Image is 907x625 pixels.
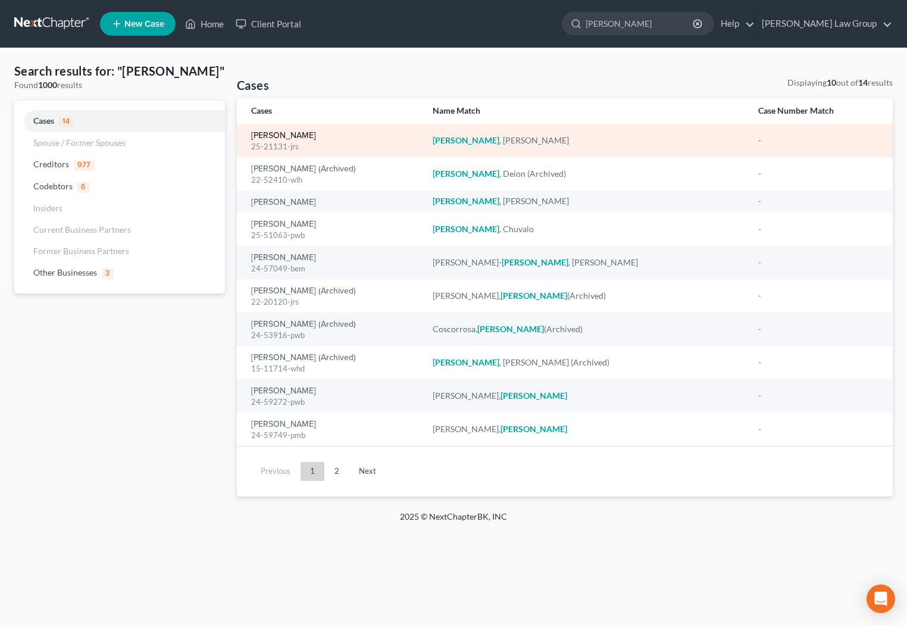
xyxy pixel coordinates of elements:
div: - [758,390,878,402]
span: New Case [124,20,164,29]
div: , [PERSON_NAME] (Archived) [433,357,739,368]
em: [PERSON_NAME] [477,324,544,334]
div: [PERSON_NAME]- , [PERSON_NAME] [433,257,739,268]
div: 22-52410-wlh [251,174,414,186]
span: 977 [74,160,95,171]
div: - [758,323,878,335]
div: [PERSON_NAME], (Archived) [433,290,739,302]
a: [PERSON_NAME] (Archived) [251,165,356,173]
a: 1 [301,462,324,481]
div: - [758,223,878,235]
h4: Cases [237,77,269,93]
div: , Chuvalo [433,223,739,235]
div: - [758,168,878,180]
div: Open Intercom Messenger [867,585,895,613]
div: Coscorrosa, (Archived) [433,323,739,335]
div: 15-11714-whd [251,363,414,374]
a: Current Business Partners [14,219,225,240]
div: - [758,135,878,146]
h4: Search results for: "[PERSON_NAME]" [14,62,225,79]
span: 14 [59,117,74,127]
span: 3 [102,268,114,279]
a: [PERSON_NAME] Law Group [756,13,892,35]
div: 24-59749-pmb [251,430,414,441]
div: 22-20120-jrs [251,296,414,308]
em: [PERSON_NAME] [433,135,499,145]
div: 24-59272-pwb [251,396,414,408]
a: [PERSON_NAME] [251,420,316,429]
div: 24-57049-bem [251,263,414,274]
span: Former Business Partners [33,246,129,256]
a: Other Businesses3 [14,262,225,284]
span: Insiders [33,203,62,213]
div: - [758,195,878,207]
div: - [758,257,878,268]
a: 2 [325,462,349,481]
span: 6 [77,182,90,193]
th: Cases [237,98,423,124]
div: , [PERSON_NAME] [433,195,739,207]
a: [PERSON_NAME] [251,132,316,140]
th: Name Match [423,98,749,124]
a: Creditors977 [14,154,225,176]
a: Home [179,13,230,35]
span: Cases [33,115,54,126]
div: Displaying out of results [787,77,893,89]
a: Help [715,13,755,35]
a: [PERSON_NAME] (Archived) [251,287,356,295]
a: [PERSON_NAME] [251,220,316,229]
span: Other Businesses [33,267,97,277]
span: Current Business Partners [33,224,131,235]
div: Found results [14,79,225,91]
a: Client Portal [230,13,307,35]
div: 24-53916-pwb [251,330,414,341]
a: Codebtors6 [14,176,225,198]
a: [PERSON_NAME] [251,254,316,262]
a: Cases14 [14,110,225,132]
strong: 14 [858,77,868,87]
div: 25-51063-pwb [251,230,414,241]
a: [PERSON_NAME] (Archived) [251,320,356,329]
em: [PERSON_NAME] [433,357,499,367]
span: Codebtors [33,181,73,191]
strong: 10 [827,77,836,87]
a: [PERSON_NAME] [251,387,316,395]
em: [PERSON_NAME] [433,168,499,179]
span: Creditors [33,159,69,169]
div: - [758,357,878,368]
a: Insiders [14,198,225,219]
div: - [758,423,878,435]
strong: 1000 [38,80,57,90]
div: - [758,290,878,302]
em: [PERSON_NAME] [501,290,567,301]
em: [PERSON_NAME] [501,390,567,401]
a: Spouse / Former Spouses [14,132,225,154]
div: [PERSON_NAME], [433,390,739,402]
a: Next [349,462,386,481]
em: [PERSON_NAME] [502,257,568,267]
input: Search by name... [586,12,695,35]
a: [PERSON_NAME] (Archived) [251,354,356,362]
div: 2025 © NextChapterBK, INC [114,511,793,532]
div: 25-21131-jrs [251,141,414,152]
a: Former Business Partners [14,240,225,262]
div: , [PERSON_NAME] [433,135,739,146]
th: Case Number Match [749,98,893,124]
a: [PERSON_NAME] [251,198,316,207]
em: [PERSON_NAME] [433,196,499,206]
div: , Deion (Archived) [433,168,739,180]
div: [PERSON_NAME], [433,423,739,435]
em: [PERSON_NAME] [501,424,567,434]
span: Spouse / Former Spouses [33,137,126,148]
em: [PERSON_NAME] [433,224,499,234]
